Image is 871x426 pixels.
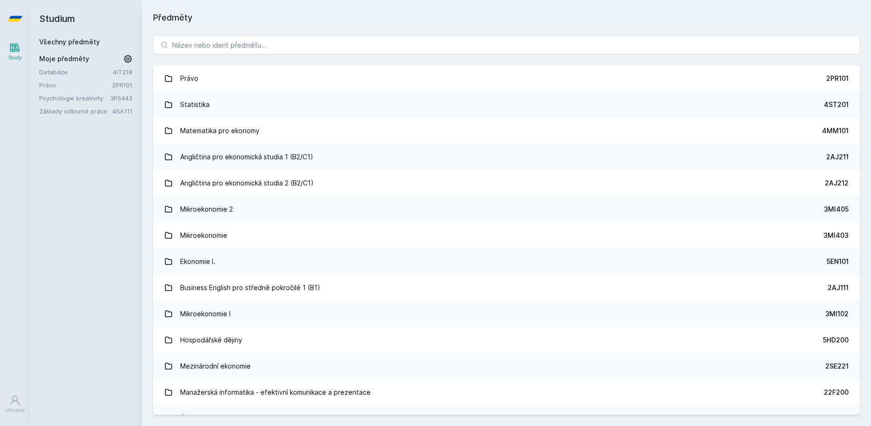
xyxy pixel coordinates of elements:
[153,248,860,275] a: Ekonomie I. 5EN101
[8,54,22,61] div: Study
[153,379,860,405] a: Manažerská informatika - efektivní komunikace a prezentace 22F200
[180,174,314,192] div: Angličtina pro ekonomická studia 2 (B2/C1)
[112,107,133,115] a: 4SA111
[153,275,860,301] a: Business English pro středně pokročilé 1 (B1) 2AJ111
[39,80,112,90] a: Právo
[180,95,210,114] div: Statistika
[153,65,860,92] a: Právo 2PR101
[153,144,860,170] a: Angličtina pro ekonomická studia 1 (B2/C1) 2AJ211
[153,222,860,248] a: Mikroekonomie 3MI403
[153,301,860,327] a: Mikroekonomie I 3MI102
[180,278,320,297] div: Business English pro středně pokročilé 1 (B1)
[823,335,849,345] div: 5HD200
[180,383,371,402] div: Manažerská informatika - efektivní komunikace a prezentace
[39,54,89,64] span: Moje předměty
[153,92,860,118] a: Statistika 4ST201
[112,81,133,89] a: 2PR101
[39,93,110,103] a: Psychologie kreativity
[180,305,231,323] div: Mikroekonomie I
[180,69,198,88] div: Právo
[827,257,849,266] div: 5EN101
[153,35,860,54] input: Název nebo ident předmětu…
[153,196,860,222] a: Mikroekonomie 2 3MI405
[824,100,849,109] div: 4ST201
[110,94,133,102] a: 3PS443
[39,38,100,46] a: Všechny předměty
[180,226,227,245] div: Mikroekonomie
[828,283,849,292] div: 2AJ111
[180,252,215,271] div: Ekonomie I.
[180,148,313,166] div: Angličtina pro ekonomická studia 1 (B2/C1)
[822,126,849,135] div: 4MM101
[39,106,112,116] a: Základy odborné práce
[824,388,849,397] div: 22F200
[5,407,25,414] div: Uživatel
[153,11,860,24] h1: Předměty
[824,205,849,214] div: 3MI405
[180,121,260,140] div: Matematika pro ekonomy
[180,331,242,349] div: Hospodářské dějiny
[823,231,849,240] div: 3MI403
[153,353,860,379] a: Mezinárodní ekonomie 2SE221
[826,414,849,423] div: 1FU201
[826,74,849,83] div: 2PR101
[39,67,113,77] a: Databáze
[153,170,860,196] a: Angličtina pro ekonomická studia 2 (B2/C1) 2AJ212
[825,362,849,371] div: 2SE221
[180,200,233,219] div: Mikroekonomie 2
[153,327,860,353] a: Hospodářské dějiny 5HD200
[825,309,849,319] div: 3MI102
[2,37,28,66] a: Study
[825,178,849,188] div: 2AJ212
[113,68,133,76] a: 4IT218
[180,357,251,376] div: Mezinárodní ekonomie
[826,152,849,162] div: 2AJ211
[153,118,860,144] a: Matematika pro ekonomy 4MM101
[2,390,28,419] a: Uživatel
